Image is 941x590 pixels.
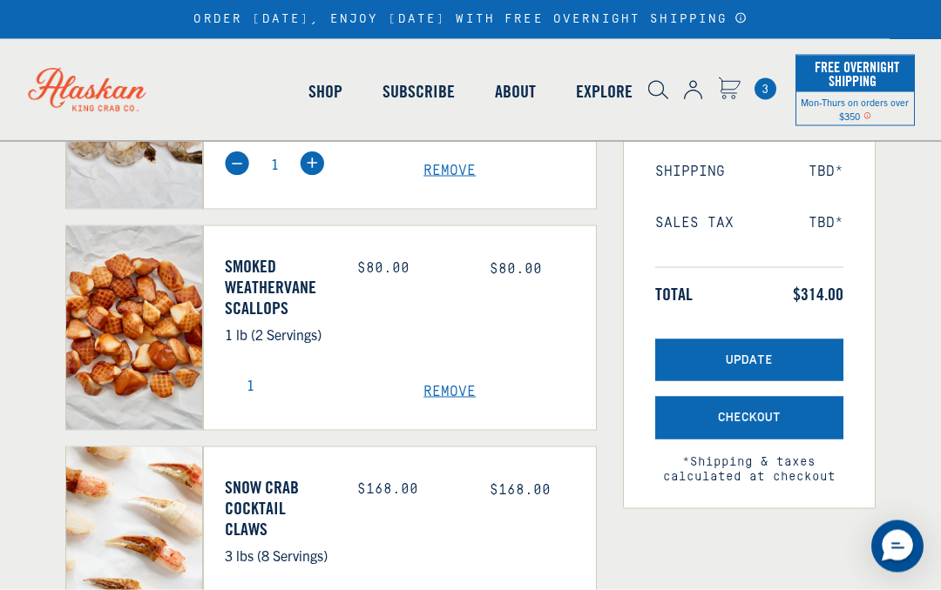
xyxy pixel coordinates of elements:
[655,397,843,439] button: Checkout
[225,544,331,567] p: 3 lbs (8 Servings)
[793,284,843,305] span: $314.00
[810,54,899,94] span: Free Overnight Shipping
[801,96,909,122] span: Mon-Thurs on orders over $350
[648,81,668,100] img: search
[490,482,551,498] span: $168.00
[423,163,596,179] a: Remove
[225,323,331,345] p: 1 lb (2 Servings)
[423,384,596,400] a: Remove
[193,12,747,27] div: ORDER [DATE], ENJOY [DATE] WITH FREE OVERNIGHT SHIPPING
[655,439,843,485] span: *Shipping & taxes calculated at checkout
[225,151,249,176] img: minus
[755,78,776,100] span: 3
[225,256,331,318] a: Smoked Weathervane Scallops
[9,49,166,131] img: Alaskan King Crab Co. logo
[66,226,202,430] img: Smoked Weathervane Scallops - 1 lb (2 Servings)
[755,78,776,100] a: Cart
[718,77,741,103] a: Cart
[655,284,693,305] span: Total
[871,520,924,573] div: Messenger Dummy Widget
[726,353,773,368] span: Update
[225,477,331,540] a: Snow Crab Cocktail Claws
[684,81,702,100] img: account
[735,12,748,24] a: Announcement Bar Modal
[357,481,464,498] div: $168.00
[655,339,843,382] button: Update
[556,42,653,141] a: Explore
[655,215,734,231] span: Sales Tax
[490,261,542,277] span: $80.00
[863,110,871,122] span: Shipping Notice Icon
[288,42,362,141] a: Shop
[357,260,464,277] div: $80.00
[475,42,556,141] a: About
[655,164,725,180] span: Shipping
[300,151,324,176] img: plus
[718,411,781,426] span: Checkout
[362,42,475,141] a: Subscribe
